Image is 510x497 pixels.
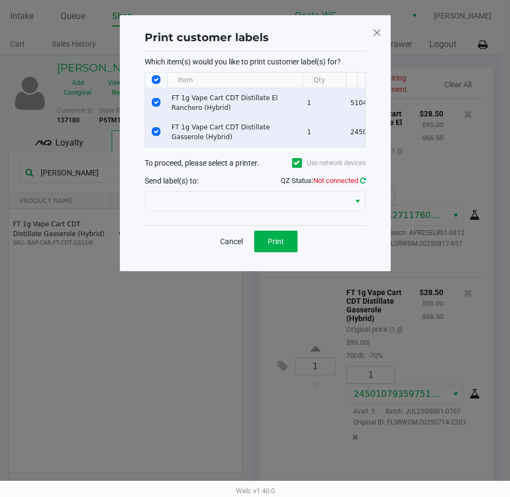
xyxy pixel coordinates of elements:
[302,117,346,147] td: 1
[346,88,443,117] td: 5104614271176017
[302,73,346,88] th: Qty
[254,231,298,252] button: Print
[292,158,366,168] label: Use network devices
[167,117,302,147] td: FT 1g Vape Cart CDT Distillate Gasserole (Hybrid)
[302,88,346,117] td: 1
[167,73,302,88] th: Item
[152,127,160,136] input: Select Row
[313,176,358,185] span: Not connected
[145,29,269,45] h1: Print customer labels
[145,57,366,67] p: Which item(s) would you like to print customer label(s) for?
[350,192,365,211] button: Select
[145,73,365,147] div: Data table
[213,231,250,252] button: Cancel
[268,237,284,246] span: Print
[346,117,443,147] td: 2450107935975131
[346,73,443,88] th: Package
[145,176,198,185] span: Send label(s) to:
[145,159,259,167] span: To proceed, please select a printer.
[152,75,160,84] input: Select All Rows
[281,176,366,185] span: QZ Status:
[152,98,160,107] input: Select Row
[167,88,302,117] td: FT 1g Vape Cart CDT Distillate El Ranchero (Hybrid)
[236,487,275,495] span: Web: v1.40.0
